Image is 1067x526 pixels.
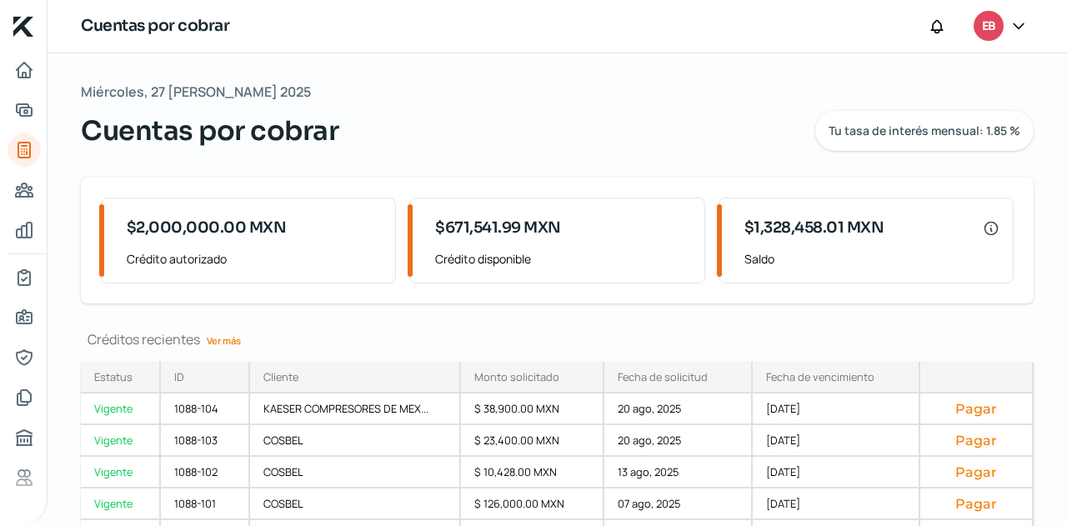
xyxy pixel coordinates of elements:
button: Pagar [934,463,1019,480]
a: Ver más [200,328,248,353]
div: COSBEL [250,425,460,457]
button: Pagar [934,400,1019,417]
div: [DATE] [753,393,919,425]
div: 20 ago, 2025 [604,425,753,457]
a: Vigente [81,425,161,457]
div: $ 38,900.00 MXN [461,393,604,425]
div: 1088-103 [161,425,250,457]
a: Buró de crédito [8,421,41,454]
div: 1088-102 [161,457,250,488]
a: Inicio [8,53,41,87]
button: Pagar [934,432,1019,448]
div: Fecha de solicitud [618,369,708,384]
div: $ 126,000.00 MXN [461,488,604,520]
h1: Cuentas por cobrar [81,14,229,38]
span: Crédito autorizado [127,248,382,269]
a: Tus créditos [8,133,41,167]
a: Vigente [81,488,161,520]
div: 1088-104 [161,393,250,425]
div: [DATE] [753,457,919,488]
div: ID [174,369,184,384]
div: 20 ago, 2025 [604,393,753,425]
div: 1088-101 [161,488,250,520]
div: [DATE] [753,425,919,457]
span: Tu tasa de interés mensual: 1.85 % [829,125,1020,137]
a: Vigente [81,393,161,425]
div: 07 ago, 2025 [604,488,753,520]
div: COSBEL [250,457,460,488]
a: Documentos [8,381,41,414]
div: Estatus [94,369,133,384]
span: EB [982,17,995,37]
span: $671,541.99 MXN [435,217,561,239]
span: $1,328,458.01 MXN [744,217,884,239]
span: Cuentas por cobrar [81,111,338,151]
a: Referencias [8,461,41,494]
a: Información general [8,301,41,334]
div: Fecha de vencimiento [766,369,874,384]
div: 13 ago, 2025 [604,457,753,488]
span: $2,000,000.00 MXN [127,217,287,239]
div: Créditos recientes [81,330,1034,348]
a: Representantes [8,341,41,374]
button: Pagar [934,495,1019,512]
div: $ 23,400.00 MXN [461,425,604,457]
span: Crédito disponible [435,248,690,269]
a: Mi contrato [8,261,41,294]
div: KAESER COMPRESORES DE MEX... [250,393,460,425]
a: Pago a proveedores [8,173,41,207]
span: Saldo [744,248,999,269]
div: Monto solicitado [474,369,559,384]
a: Vigente [81,457,161,488]
div: Cliente [263,369,298,384]
div: [DATE] [753,488,919,520]
div: COSBEL [250,488,460,520]
div: $ 10,428.00 MXN [461,457,604,488]
a: Mis finanzas [8,213,41,247]
a: Adelantar facturas [8,93,41,127]
span: Miércoles, 27 [PERSON_NAME] 2025 [81,80,311,104]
